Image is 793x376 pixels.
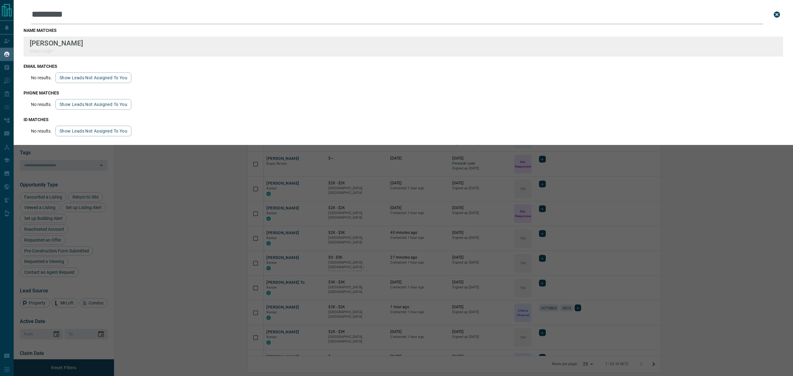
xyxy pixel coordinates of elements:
[30,49,83,54] p: zitayi1xx@x
[55,126,131,136] button: show leads not assigned to you
[24,90,783,95] h3: phone matches
[55,72,131,83] button: show leads not assigned to you
[30,39,83,47] p: [PERSON_NAME]
[31,129,52,133] p: No results.
[31,102,52,107] p: No results.
[31,75,52,80] p: No results.
[24,28,783,33] h3: name matches
[24,64,783,69] h3: email matches
[771,8,783,21] button: close search bar
[24,117,783,122] h3: id matches
[55,99,131,110] button: show leads not assigned to you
